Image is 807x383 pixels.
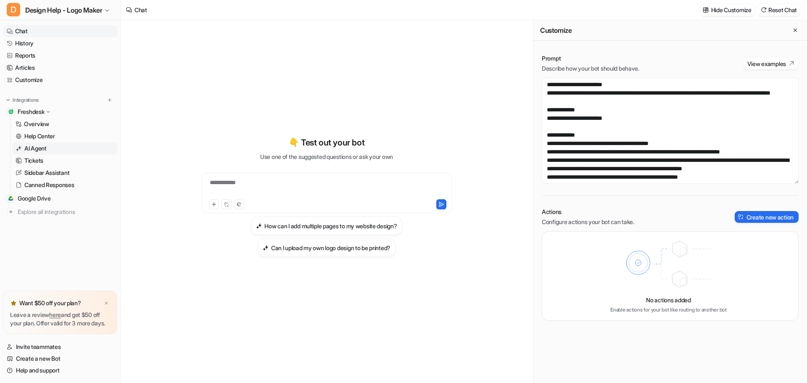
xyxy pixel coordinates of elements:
span: Design Help - Logo Maker [25,4,102,16]
h3: Can I upload my own logo design to be printed? [271,243,390,252]
p: Want $50 off your plan? [19,299,81,307]
a: Google DriveGoogle Drive [3,193,117,204]
a: Reports [3,50,117,61]
p: Configure actions your bot can take. [542,218,634,226]
p: Describe how your bot should behave. [542,64,639,73]
span: Explore all integrations [18,205,114,219]
a: Tickets [12,155,117,166]
p: Hide Customize [711,5,752,14]
img: How can I add multiple pages to my website design? [256,223,262,229]
a: History [3,37,117,49]
img: expand menu [5,97,11,103]
button: Create new action [735,211,799,223]
button: Reset Chat [758,4,800,16]
p: No actions added [646,296,691,304]
div: Chat [134,5,147,14]
a: AI Agent [12,143,117,154]
button: Hide Customize [700,4,755,16]
img: Freshdesk [8,109,13,114]
a: here [49,311,61,318]
p: AI Agent [24,144,47,153]
p: Use one of the suggested questions or ask your own [260,152,393,161]
img: x [104,301,109,306]
img: menu_add.svg [107,97,113,103]
a: Sidebar Assistant [12,167,117,179]
button: Can I upload my own logo design to be printed?Can I upload my own logo design to be printed? [258,238,396,257]
p: 👇 Test out your bot [289,136,364,149]
p: Help Center [24,132,55,140]
span: D [7,3,20,16]
p: Overview [24,120,49,128]
a: Explore all integrations [3,206,117,218]
p: Sidebar Assistant [24,169,69,177]
a: Help and support [3,365,117,376]
button: Close flyout [790,25,800,35]
a: Canned Responses [12,179,117,191]
img: explore all integrations [7,208,15,216]
p: Tickets [24,156,43,165]
button: How can I add multiple pages to my website design?How can I add multiple pages to my website design? [251,217,402,235]
img: star [10,300,17,306]
button: View examples [743,58,799,69]
img: reset [761,7,767,13]
img: Can I upload my own logo design to be printed? [263,245,269,251]
p: Actions [542,208,634,216]
img: Google Drive [8,196,13,201]
a: Create a new Bot [3,353,117,365]
p: Freshdesk [18,108,44,116]
span: Google Drive [18,194,51,203]
p: Integrations [13,97,39,103]
h3: How can I add multiple pages to my website design? [264,222,397,230]
a: Help Center [12,130,117,142]
img: create-action-icon.svg [738,214,744,220]
p: Enable actions for your bot like routing to another bot [610,306,727,314]
p: Leave a review and get $50 off your plan. Offer valid for 3 more days. [10,311,111,328]
a: Overview [12,118,117,130]
p: Canned Responses [24,181,74,189]
a: Invite teammates [3,341,117,353]
p: Prompt [542,54,639,63]
h2: Customize [540,26,572,34]
button: Integrations [3,96,41,104]
img: customize [703,7,709,13]
a: Chat [3,25,117,37]
a: Customize [3,74,117,86]
a: Articles [3,62,117,74]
